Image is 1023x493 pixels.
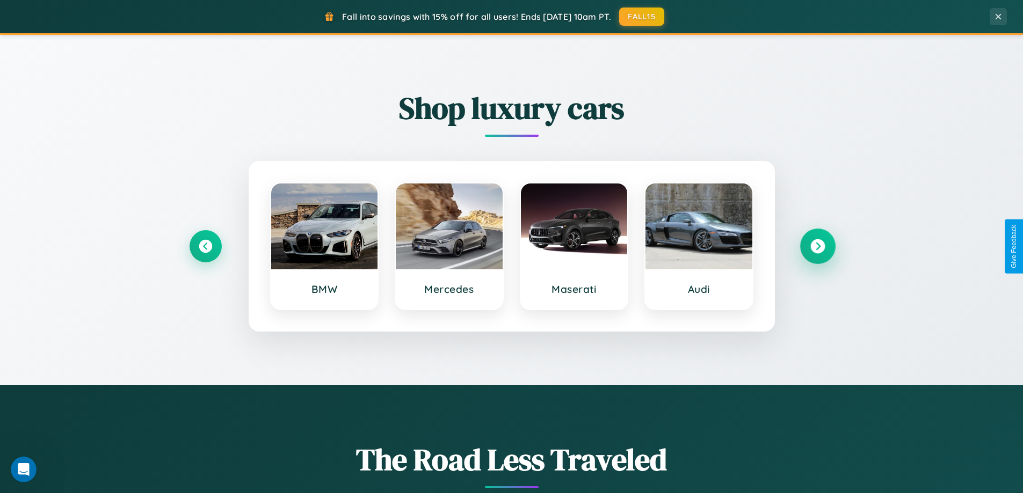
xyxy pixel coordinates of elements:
[190,439,834,480] h1: The Road Less Traveled
[190,87,834,129] h2: Shop luxury cars
[282,283,367,296] h3: BMW
[1010,225,1018,268] div: Give Feedback
[342,11,611,22] span: Fall into savings with 15% off for all users! Ends [DATE] 10am PT.
[407,283,492,296] h3: Mercedes
[11,457,37,482] iframe: Intercom live chat
[619,8,664,26] button: FALL15
[656,283,742,296] h3: Audi
[532,283,617,296] h3: Maserati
